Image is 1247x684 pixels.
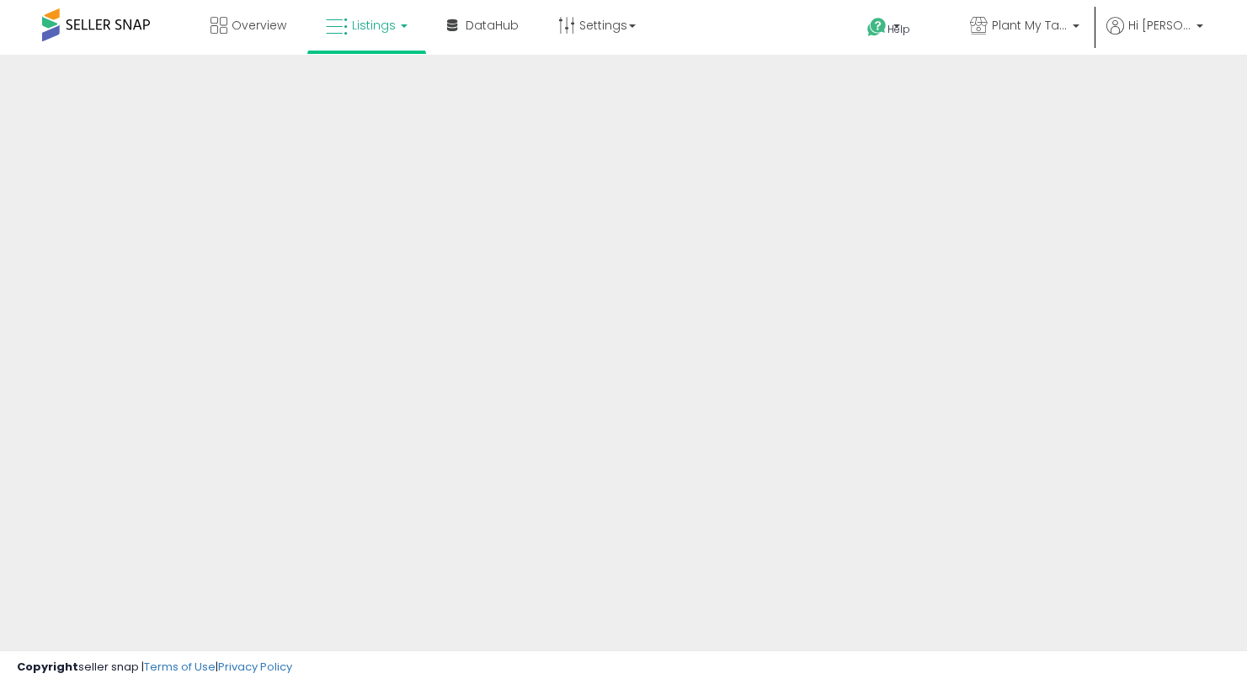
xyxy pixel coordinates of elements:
a: Terms of Use [144,659,216,675]
a: Privacy Policy [218,659,292,675]
i: Get Help [866,17,887,38]
div: seller snap | | [17,660,292,676]
span: Plant My Tank [992,17,1068,34]
span: Help [887,22,910,36]
span: DataHub [466,17,519,34]
span: Listings [352,17,396,34]
a: Help [854,4,943,55]
a: Hi [PERSON_NAME] [1106,17,1203,55]
strong: Copyright [17,659,78,675]
span: Overview [232,17,286,34]
span: Hi [PERSON_NAME] [1128,17,1191,34]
